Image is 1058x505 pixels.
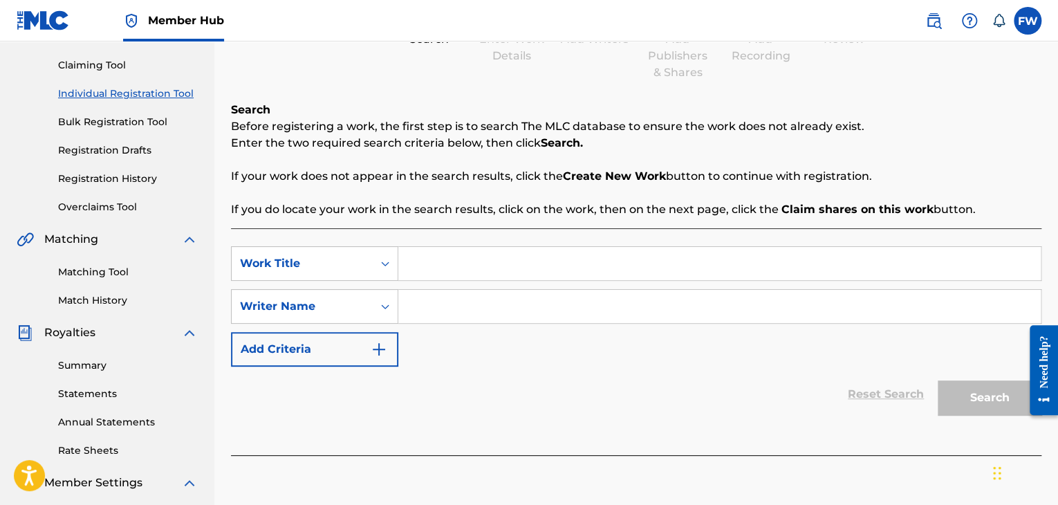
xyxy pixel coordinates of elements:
[58,358,198,373] a: Summary
[231,332,398,367] button: Add Criteria
[726,31,795,64] div: Add Recording
[1014,7,1041,35] div: User Menu
[231,135,1041,151] p: Enter the two required search criteria below, then click
[925,12,942,29] img: search
[58,172,198,186] a: Registration History
[992,14,1005,28] div: Notifications
[240,298,364,315] div: Writer Name
[1019,315,1058,426] iframe: Resource Center
[58,443,198,458] a: Rate Sheets
[993,452,1001,494] div: Drag
[17,324,33,341] img: Royalties
[58,86,198,101] a: Individual Registration Tool
[920,7,947,35] a: Public Search
[477,31,546,64] div: Enter Work Details
[956,7,983,35] div: Help
[58,415,198,430] a: Annual Statements
[181,475,198,491] img: expand
[231,118,1041,135] p: Before registering a work, the first step is to search The MLC database to ensure the work does n...
[231,201,1041,218] p: If you do locate your work in the search results, click on the work, then on the next page, click...
[541,136,583,149] strong: Search.
[58,293,198,308] a: Match History
[58,58,198,73] a: Claiming Tool
[58,387,198,401] a: Statements
[181,231,198,248] img: expand
[240,255,364,272] div: Work Title
[44,231,98,248] span: Matching
[44,324,95,341] span: Royalties
[58,200,198,214] a: Overclaims Tool
[44,475,142,491] span: Member Settings
[371,341,387,358] img: 9d2ae6d4665cec9f34b9.svg
[961,12,978,29] img: help
[989,439,1058,505] iframe: Chat Widget
[231,103,270,116] b: Search
[231,168,1041,185] p: If your work does not appear in the search results, click the button to continue with registration.
[781,203,934,216] strong: Claim shares on this work
[17,231,34,248] img: Matching
[58,265,198,279] a: Matching Tool
[123,12,140,29] img: Top Rightsholder
[231,246,1041,422] form: Search Form
[58,143,198,158] a: Registration Drafts
[17,10,70,30] img: MLC Logo
[563,169,666,183] strong: Create New Work
[181,324,198,341] img: expand
[148,12,224,28] span: Member Hub
[58,115,198,129] a: Bulk Registration Tool
[643,31,712,81] div: Add Publishers & Shares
